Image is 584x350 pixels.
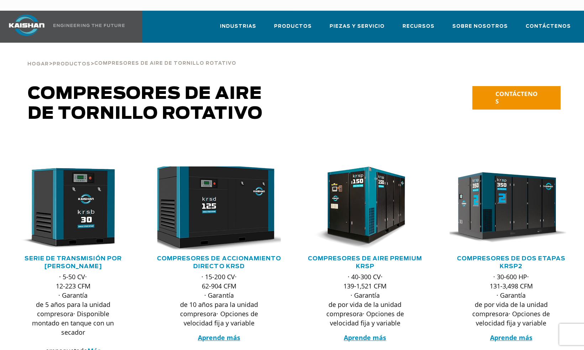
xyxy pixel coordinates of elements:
[330,22,385,31] span: Piezas y servicio
[94,61,236,66] span: Compresores de aire de tornillo rotativo
[403,22,435,31] span: Recursos
[28,85,263,122] span: Compresores de aire de tornillo rotativo
[318,272,412,328] p: · 40-300 CV· 139-1,521 CFM · Garantía de por vida de la unidad compresora· Opciones de velocidad ...
[457,256,565,269] a: Compresores de dos etapas KRSP2
[403,17,435,41] a: Recursos
[464,272,558,328] p: · 30-600 HP· 131-3,498 CFM · Garantía de por vida de la unidad compresora· Opciones de velocidad ...
[27,60,49,67] a: Hogar
[11,166,135,249] div: krsb30
[27,43,236,70] div: > >
[304,166,427,249] div: krsp150
[25,256,122,269] a: Serie de transmisión por [PERSON_NAME]
[490,333,532,342] a: Aprende más
[53,60,90,67] a: Productos
[452,17,508,41] a: Sobre nosotros
[526,22,571,31] span: Contáctenos
[274,17,312,41] a: Productos
[330,17,385,41] a: Piezas y servicio
[444,166,568,249] img: krsp350
[53,24,125,27] img: Diseñando el futuro
[220,22,256,31] span: Industrias
[449,166,573,249] div: krsp350
[274,22,312,31] span: Productos
[344,333,386,342] a: Aprende más
[452,22,508,31] span: Sobre nosotros
[298,166,422,249] img: krsp150
[495,90,537,105] span: CONTÁCTENOS
[157,256,281,269] a: Compresores de accionamiento directo KRSD
[146,162,282,254] img: krsd125
[526,17,571,41] a: Contáctenos
[157,166,280,249] div: krsd125
[220,17,256,41] a: Industrias
[27,62,49,67] span: Hogar
[472,86,561,110] a: CONTÁCTENOS
[198,333,240,342] a: Aprende más
[172,272,266,328] p: · 15-200 CV· 62-904 CFM · Garantía de 10 años para la unidad compresora· Opciones de velocidad fi...
[308,256,422,269] a: Compresores de aire premium KRSP
[53,62,90,67] span: Productos
[6,166,130,249] img: krsb30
